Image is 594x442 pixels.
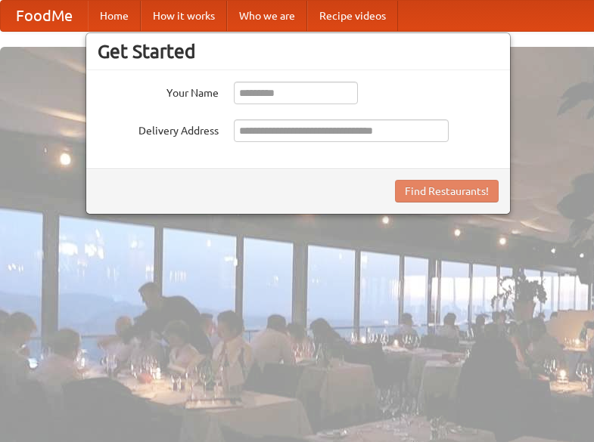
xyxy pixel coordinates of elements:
[141,1,227,31] a: How it works
[227,1,307,31] a: Who we are
[307,1,398,31] a: Recipe videos
[98,119,219,138] label: Delivery Address
[98,40,499,63] h3: Get Started
[88,1,141,31] a: Home
[98,82,219,100] label: Your Name
[395,180,499,202] button: Find Restaurants!
[1,1,88,31] a: FoodMe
